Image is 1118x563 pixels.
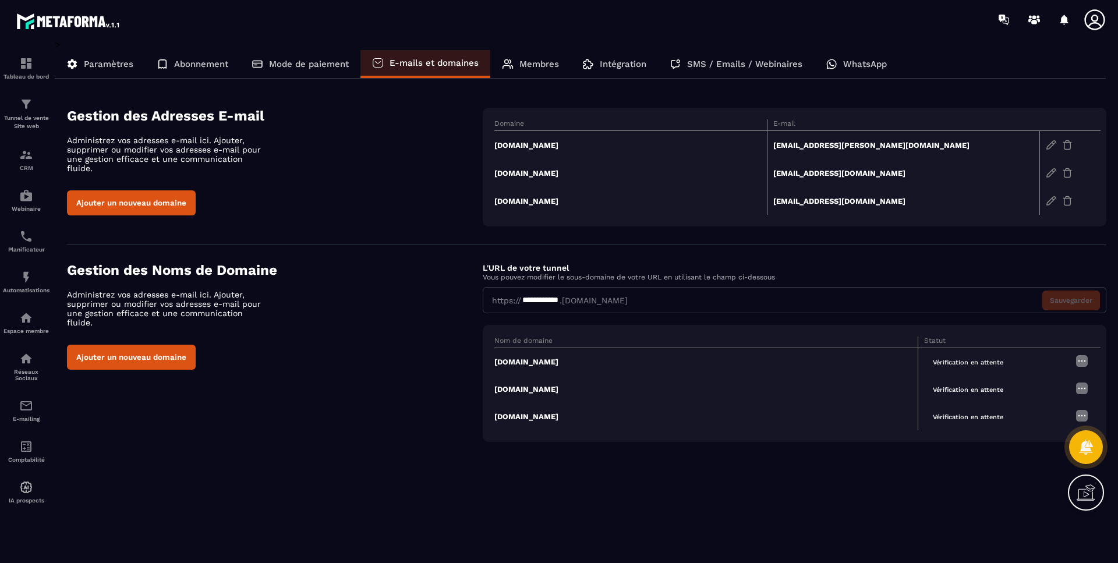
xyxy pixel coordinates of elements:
[924,383,1012,396] span: Vérification en attente
[3,261,49,302] a: automationsautomationsAutomatisations
[767,159,1039,187] td: [EMAIL_ADDRESS][DOMAIN_NAME]
[3,456,49,463] p: Comptabilité
[19,97,33,111] img: formation
[494,376,918,403] td: [DOMAIN_NAME]
[494,159,767,187] td: [DOMAIN_NAME]
[16,10,121,31] img: logo
[67,108,483,124] h4: Gestion des Adresses E-mail
[1062,196,1073,206] img: trash-gr.2c9399ab.svg
[767,119,1039,131] th: E-mail
[494,337,918,348] th: Nom de domaine
[519,59,559,69] p: Membres
[924,356,1012,369] span: Vérification en attente
[1075,409,1089,423] img: more
[1075,354,1089,368] img: more
[600,59,646,69] p: Intégration
[1075,381,1089,395] img: more
[767,131,1039,160] td: [EMAIL_ADDRESS][PERSON_NAME][DOMAIN_NAME]
[843,59,887,69] p: WhatsApp
[3,165,49,171] p: CRM
[19,229,33,243] img: scheduler
[924,410,1012,424] span: Vérification en attente
[84,59,133,69] p: Paramètres
[3,206,49,212] p: Webinaire
[3,328,49,334] p: Espace membre
[3,88,49,139] a: formationformationTunnel de vente Site web
[1046,140,1056,150] img: edit-gr.78e3acdd.svg
[269,59,349,69] p: Mode de paiement
[3,497,49,504] p: IA prospects
[55,39,1106,459] div: >
[3,431,49,472] a: accountantaccountantComptabilité
[3,416,49,422] p: E-mailing
[174,59,228,69] p: Abonnement
[67,345,196,370] button: Ajouter un nouveau domaine
[19,311,33,325] img: automations
[3,390,49,431] a: emailemailE-mailing
[19,189,33,203] img: automations
[483,263,569,272] label: L'URL de votre tunnel
[19,440,33,454] img: accountant
[3,343,49,390] a: social-networksocial-networkRéseaux Sociaux
[1046,168,1056,178] img: edit-gr.78e3acdd.svg
[687,59,802,69] p: SMS / Emails / Webinaires
[19,399,33,413] img: email
[3,180,49,221] a: automationsautomationsWebinaire
[1046,196,1056,206] img: edit-gr.78e3acdd.svg
[918,337,1069,348] th: Statut
[19,148,33,162] img: formation
[19,56,33,70] img: formation
[67,262,483,278] h4: Gestion des Noms de Domaine
[19,270,33,284] img: automations
[1062,168,1073,178] img: trash-gr.2c9399ab.svg
[19,480,33,494] img: automations
[67,190,196,215] button: Ajouter un nouveau domaine
[3,114,49,130] p: Tunnel de vente Site web
[3,302,49,343] a: automationsautomationsEspace membre
[390,58,479,68] p: E-mails et domaines
[3,48,49,88] a: formationformationTableau de bord
[67,290,271,327] p: Administrez vos adresses e-mail ici. Ajouter, supprimer ou modifier vos adresses e-mail pour une ...
[3,139,49,180] a: formationformationCRM
[494,187,767,215] td: [DOMAIN_NAME]
[1062,140,1073,150] img: trash-gr.2c9399ab.svg
[3,221,49,261] a: schedulerschedulerPlanificateur
[494,119,767,131] th: Domaine
[3,287,49,293] p: Automatisations
[494,131,767,160] td: [DOMAIN_NAME]
[494,348,918,376] td: [DOMAIN_NAME]
[767,187,1039,215] td: [EMAIL_ADDRESS][DOMAIN_NAME]
[494,403,918,430] td: [DOMAIN_NAME]
[3,73,49,80] p: Tableau de bord
[3,246,49,253] p: Planificateur
[19,352,33,366] img: social-network
[3,369,49,381] p: Réseaux Sociaux
[67,136,271,173] p: Administrez vos adresses e-mail ici. Ajouter, supprimer ou modifier vos adresses e-mail pour une ...
[483,273,1106,281] p: Vous pouvez modifier le sous-domaine de votre URL en utilisant le champ ci-dessous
